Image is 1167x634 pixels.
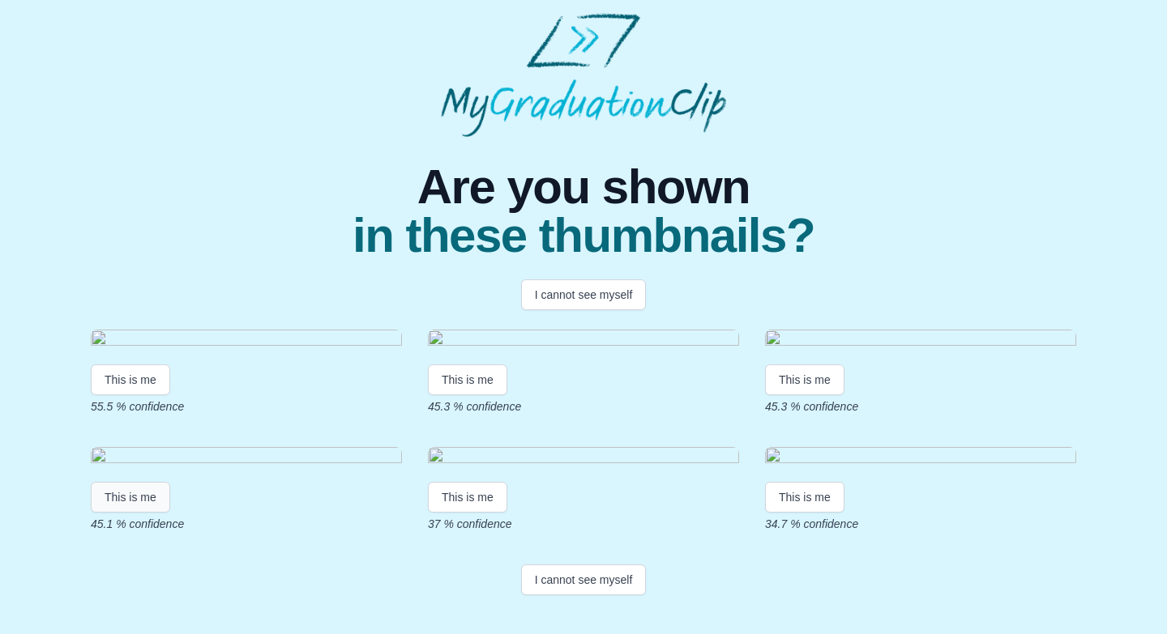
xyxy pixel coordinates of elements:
img: b5e0e6b03f518ca58918b410d49a66af22e4d9ea.gif [765,447,1076,469]
span: Are you shown [353,163,814,211]
p: 55.5 % confidence [91,398,402,415]
p: 45.3 % confidence [765,398,1076,415]
span: in these thumbnails? [353,211,814,260]
button: This is me [428,364,507,395]
img: 83540184fe0a4b1c9801424c904edba6403208f6.gif [91,330,402,351]
button: This is me [765,364,844,395]
p: 45.3 % confidence [428,398,739,415]
img: 352a87bcfe5709d6cbb3bcceb8321ae64ca30643.gif [765,330,1076,351]
img: 09914b18776bdc6f7f5a2db96d65a37dd6f7503c.gif [428,330,739,351]
button: I cannot see myself [521,279,647,310]
button: This is me [428,482,507,513]
button: This is me [91,364,170,395]
img: MyGraduationClip [441,13,726,137]
p: 37 % confidence [428,516,739,532]
img: 9daa509d5d1ac13529ff67295fed8f2a6255bb87.gif [428,447,739,469]
p: 45.1 % confidence [91,516,402,532]
img: b4d24a585268656b9c692565ab784c642c6d0e1e.gif [91,447,402,469]
button: This is me [765,482,844,513]
button: I cannot see myself [521,564,647,595]
p: 34.7 % confidence [765,516,1076,532]
button: This is me [91,482,170,513]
